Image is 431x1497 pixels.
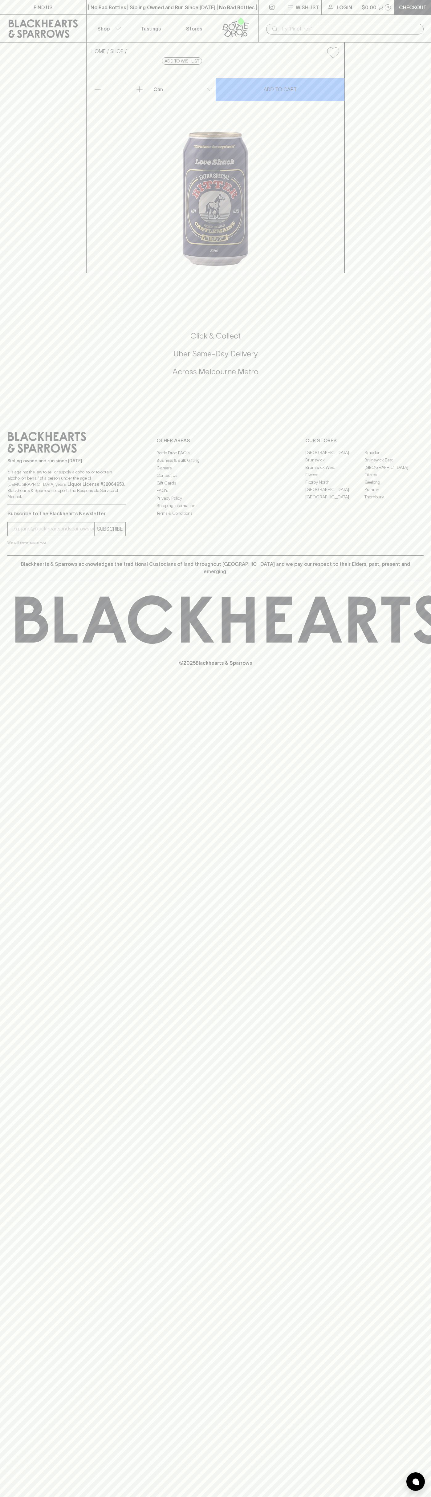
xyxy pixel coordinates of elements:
[157,502,275,509] a: Shipping Information
[7,306,424,409] div: Call to action block
[153,86,163,93] p: Can
[186,25,202,32] p: Stores
[364,449,424,456] a: Braddon
[151,83,215,95] div: Can
[305,464,364,471] a: Brunswick West
[157,457,275,464] a: Business & Bulk Gifting
[364,464,424,471] a: [GEOGRAPHIC_DATA]
[141,25,161,32] p: Tastings
[364,493,424,501] a: Thornbury
[34,4,53,11] p: FIND US
[129,15,173,42] a: Tastings
[97,25,110,32] p: Shop
[173,15,216,42] a: Stores
[95,522,125,536] button: SUBSCRIBE
[264,86,297,93] p: ADD TO CART
[7,539,126,546] p: We will never spam you
[364,479,424,486] a: Geelong
[110,48,124,54] a: SHOP
[7,469,126,500] p: It is against the law to sell or supply alcohol to, or to obtain alcohol on behalf of a person un...
[364,486,424,493] a: Prahran
[7,458,126,464] p: Sibling owned and run since [DATE]
[157,509,275,517] a: Terms & Conditions
[162,57,202,65] button: Add to wishlist
[305,449,364,456] a: [GEOGRAPHIC_DATA]
[305,493,364,501] a: [GEOGRAPHIC_DATA]
[305,456,364,464] a: Brunswick
[7,510,126,517] p: Subscribe to The Blackhearts Newsletter
[87,15,130,42] button: Shop
[325,45,342,61] button: Add to wishlist
[7,349,424,359] h5: Uber Same-Day Delivery
[157,494,275,502] a: Privacy Policy
[7,367,424,377] h5: Across Melbourne Metro
[157,472,275,479] a: Contact Us
[216,78,344,101] button: ADD TO CART
[305,471,364,479] a: Elwood
[296,4,319,11] p: Wishlist
[157,449,275,456] a: Bottle Drop FAQ's
[305,486,364,493] a: [GEOGRAPHIC_DATA]
[364,456,424,464] a: Brunswick East
[157,437,275,444] p: OTHER AREAS
[87,63,344,273] img: 26982.png
[12,560,419,575] p: Blackhearts & Sparrows acknowledges the traditional Custodians of land throughout [GEOGRAPHIC_DAT...
[362,4,376,11] p: $0.00
[399,4,427,11] p: Checkout
[281,24,419,34] input: Try "Pinot noir"
[157,479,275,487] a: Gift Cards
[413,1479,419,1485] img: bubble-icon
[67,482,124,487] strong: Liquor License #32064953
[157,487,275,494] a: FAQ's
[97,525,123,533] p: SUBSCRIBE
[12,524,94,534] input: e.g. jane@blackheartsandsparrows.com.au
[364,471,424,479] a: Fitzroy
[157,464,275,472] a: Careers
[305,479,364,486] a: Fitzroy North
[7,331,424,341] h5: Click & Collect
[337,4,352,11] p: Login
[305,437,424,444] p: OUR STORES
[387,6,389,9] p: 0
[91,48,106,54] a: HOME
